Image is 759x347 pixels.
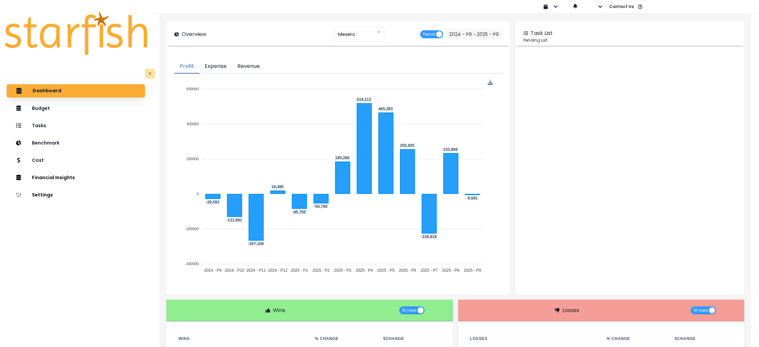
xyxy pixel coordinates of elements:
tspan: 2025 - P1 [291,268,308,273]
tspan: 2025 - P2 [312,268,330,273]
p: Losses [562,306,579,314]
tspan: 2024 - P11 [247,268,266,273]
button: Settings [7,188,145,201]
div: Menu [488,80,493,85]
tspan: 400000 [187,122,199,126]
p: Task List [531,29,553,37]
tspan: 2024 - P12 [268,268,288,273]
span: Mesero [338,27,355,41]
tspan: 2025 - P9 [464,268,481,273]
p: Overview [182,30,206,38]
th: $ Change [669,335,738,343]
p: Benchmark [32,140,60,146]
img: Download Profit [488,80,493,85]
tspan: 2025 - P4 [356,268,373,273]
p: Budget [32,106,50,111]
span: 10 rows [693,306,708,314]
button: 2024 - P9 ~ 2025 - P9 [446,29,502,39]
svg: close [377,30,381,34]
p: Pending List [523,37,736,43]
button: Cost [7,154,145,167]
tspan: 2025 - P3 [334,268,351,273]
tspan: 600000 [187,87,199,91]
tspan: 2025 - P8 [442,268,460,273]
tspan: 2024 - P9 [204,268,222,273]
button: Clear [377,28,381,35]
button: Budget [7,102,145,115]
button: Tasks [7,119,145,132]
th: Losses [465,335,601,343]
tspan: 2024 - P10 [225,268,245,273]
p: Dashboard [33,88,61,94]
tspan: 2025 - P6 [399,268,416,273]
p: Cost [32,158,44,163]
button: Profit [174,60,199,74]
button: Revenue [232,60,265,74]
p: Tasks [32,123,46,129]
tspan: 2025 - P5 [377,268,395,273]
button: Expense [199,60,232,74]
tspan: -400000 [185,262,199,266]
span: Period [423,30,435,38]
tspan: -200000 [185,227,199,231]
th: Wins [173,335,309,343]
tspan: 2025 - P7 [421,268,438,273]
button: Benchmark [7,136,145,150]
button: Financial Insights [7,171,145,184]
button: Dashboard [7,84,145,98]
th: % Change [309,335,378,343]
p: Wins [273,306,285,314]
th: % Change [601,335,669,343]
span: 10 rows [402,306,417,314]
th: $ Change [378,335,446,343]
